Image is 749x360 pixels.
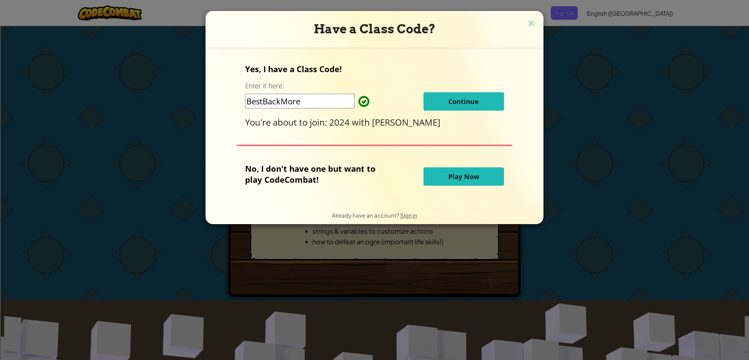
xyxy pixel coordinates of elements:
[372,116,440,128] span: [PERSON_NAME]
[3,16,746,23] div: Move To ...
[332,212,400,219] span: Already have an account?
[245,116,329,128] span: You're about to join:
[3,42,746,49] div: Rename
[448,97,479,106] span: Continue
[329,116,352,128] span: 2024
[352,116,372,128] span: with
[314,22,436,36] span: Have a Class Code?
[400,212,417,219] a: Sign in
[245,63,504,74] p: Yes, I have a Class Code!
[448,172,479,181] span: Play Now
[424,167,504,186] button: Play Now
[3,29,746,36] div: Options
[3,36,746,42] div: Sign out
[3,23,746,29] div: Delete
[3,3,746,10] div: Sort A > Z
[3,10,746,16] div: Sort New > Old
[3,49,746,56] div: Move To ...
[245,81,284,90] label: Enter it here:
[245,163,387,185] p: No, I don't have one but want to play CodeCombat!
[424,92,504,111] button: Continue
[527,18,536,29] img: close icon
